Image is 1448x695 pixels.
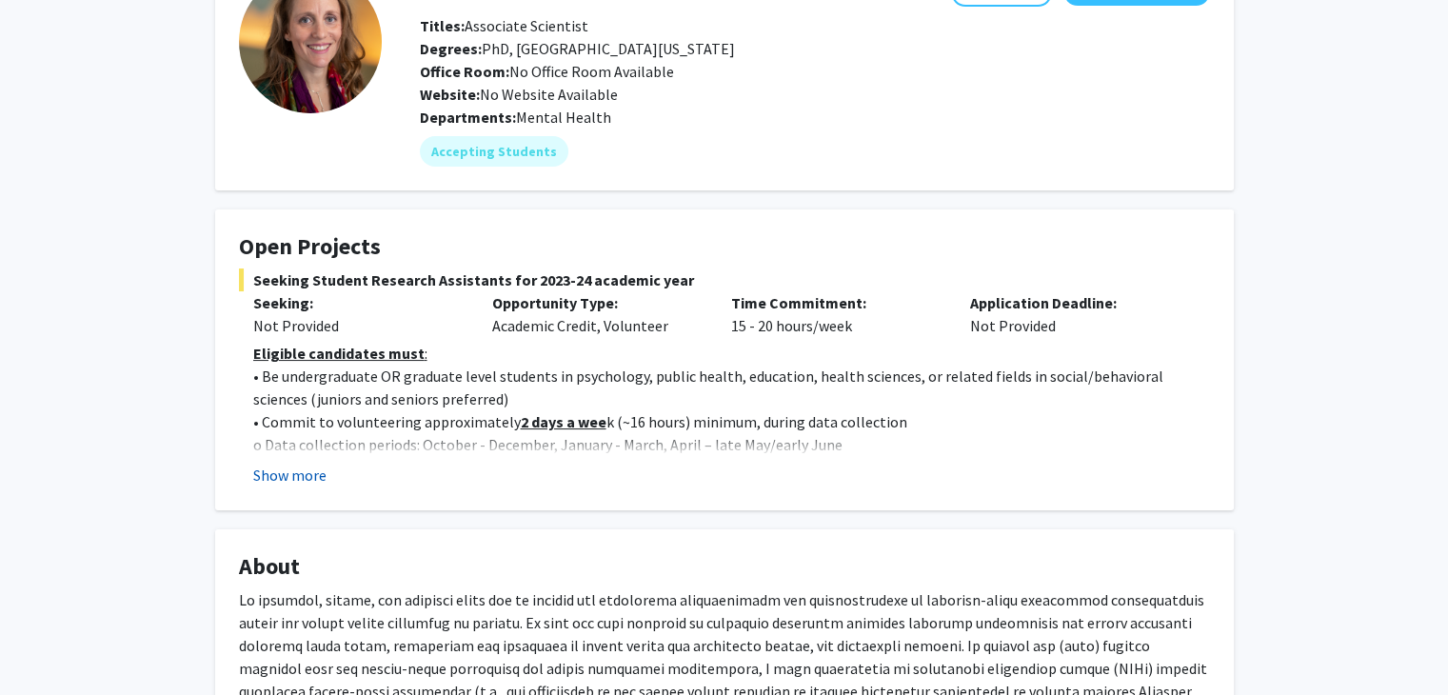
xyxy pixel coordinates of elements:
div: Not Provided [253,314,464,337]
span: Seeking Student Research Assistants for 2023-24 academic year [239,268,1210,291]
p: • Commit to volunteering approximately k (~16 hours) minimum, during data collection [253,410,1210,433]
mat-chip: Accepting Students [420,136,568,167]
span: No Office Room Available [420,62,674,81]
span: Mental Health [516,108,611,127]
b: Degrees: [420,39,482,58]
span: PhD, [GEOGRAPHIC_DATA][US_STATE] [420,39,735,58]
b: Departments: [420,108,516,127]
b: Website: [420,85,480,104]
span: No Website Available [420,85,618,104]
h4: About [239,553,1210,581]
div: Academic Credit, Volunteer [478,291,717,337]
span: Associate Scientist [420,16,588,35]
b: Titles: [420,16,465,35]
h4: Open Projects [239,233,1210,261]
div: Not Provided [956,291,1195,337]
button: Show more [253,464,327,486]
div: 15 - 20 hours/week [717,291,956,337]
u: 2 days a wee [521,412,606,431]
u: : [425,344,427,363]
p: Time Commitment: [731,291,942,314]
p: Opportunity Type: [492,291,703,314]
p: o Data collection periods: October - December, January - March, April – late May/early June [253,433,1210,456]
p: • Be undergraduate OR graduate level students in psychology, public health, education, health sci... [253,365,1210,410]
iframe: Chat [14,609,81,681]
b: Office Room: [420,62,509,81]
p: Application Deadline: [970,291,1180,314]
p: Seeking: [253,291,464,314]
u: Eligible candidates must [253,344,425,363]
